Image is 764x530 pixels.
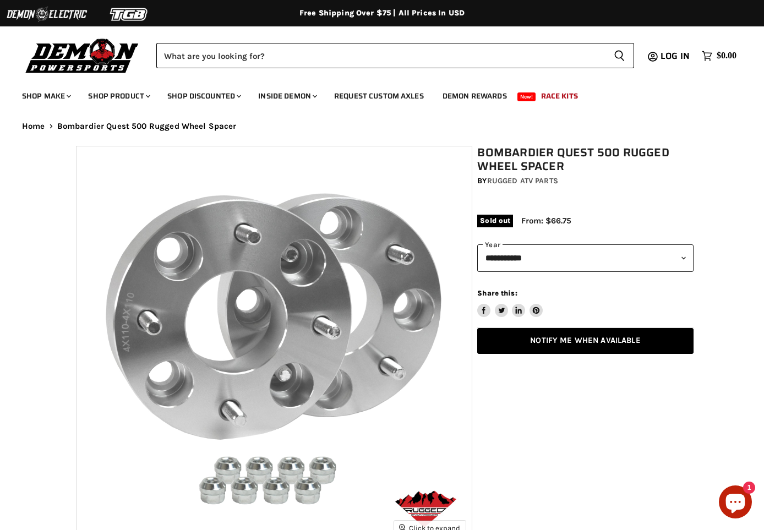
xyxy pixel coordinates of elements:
[605,43,634,68] button: Search
[477,328,693,354] a: Notify Me When Available
[477,244,693,271] select: year
[661,49,690,63] span: Log in
[22,122,45,131] a: Home
[156,43,634,68] form: Product
[326,85,432,107] a: Request Custom Axles
[477,146,693,173] h1: Bombardier Quest 500 Rugged Wheel Spacer
[6,4,88,25] img: Demon Electric Logo 2
[487,176,558,185] a: Rugged ATV Parts
[517,92,536,101] span: New!
[22,36,143,75] img: Demon Powersports
[156,43,605,68] input: Search
[533,85,586,107] a: Race Kits
[717,51,736,61] span: $0.00
[434,85,515,107] a: Demon Rewards
[477,175,693,187] div: by
[477,215,513,227] span: Sold out
[716,485,755,521] inbox-online-store-chat: Shopify online store chat
[14,80,734,107] ul: Main menu
[477,288,543,318] aside: Share this:
[656,51,696,61] a: Log in
[14,85,78,107] a: Shop Make
[88,4,171,25] img: TGB Logo 2
[521,216,571,226] span: From: $66.75
[57,122,237,131] span: Bombardier Quest 500 Rugged Wheel Spacer
[80,85,157,107] a: Shop Product
[696,48,742,64] a: $0.00
[159,85,248,107] a: Shop Discounted
[250,85,324,107] a: Inside Demon
[477,289,517,297] span: Share this:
